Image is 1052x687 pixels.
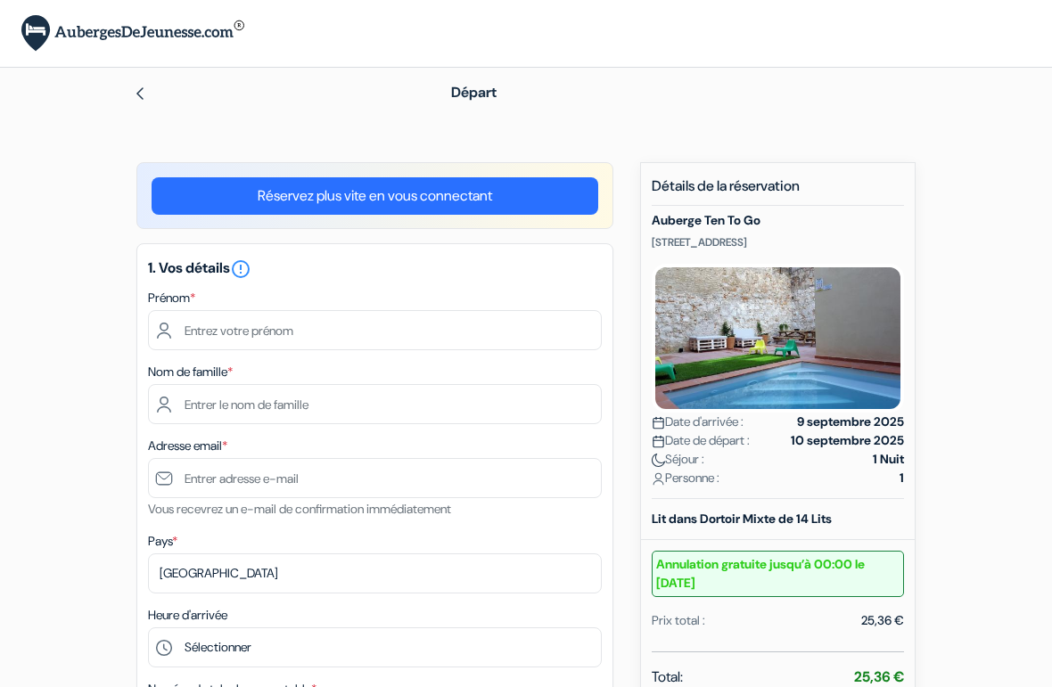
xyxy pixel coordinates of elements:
[854,667,904,686] strong: 25,36 €
[652,450,704,469] span: Séjour :
[148,532,177,551] label: Pays
[152,177,598,215] a: Réservez plus vite en vous connectant
[230,258,251,277] a: error_outline
[148,437,227,455] label: Adresse email
[652,435,665,448] img: calendar.svg
[148,363,233,381] label: Nom de famille
[652,213,904,228] h5: Auberge Ten To Go
[451,83,497,102] span: Départ
[652,431,750,450] span: Date de départ :
[652,551,904,597] small: Annulation gratuite jusqu’à 00:00 le [DATE]
[900,469,904,487] strong: 1
[652,177,904,206] h5: Détails de la réservation
[652,511,832,527] b: Lit dans Dortoir Mixte de 14 Lits
[797,413,904,431] strong: 9 septembre 2025
[791,431,904,450] strong: 10 septembre 2025
[148,289,195,307] label: Prénom
[652,454,665,467] img: moon.svg
[148,258,602,280] h5: 1. Vos détails
[148,501,451,517] small: Vous recevrez un e-mail de confirmation immédiatement
[652,416,665,429] img: calendar.svg
[148,384,602,424] input: Entrer le nom de famille
[652,235,904,249] p: [STREET_ADDRESS]
[148,310,602,350] input: Entrez votre prénom
[148,606,227,625] label: Heure d'arrivée
[148,458,602,498] input: Entrer adresse e-mail
[873,450,904,469] strong: 1 Nuit
[652,469,719,487] span: Personne :
[230,258,251,280] i: error_outline
[133,86,147,101] img: left_arrow.svg
[652,413,744,431] span: Date d'arrivée :
[861,611,904,630] div: 25,36 €
[21,15,244,52] img: AubergesDeJeunesse.com
[652,472,665,486] img: user_icon.svg
[652,611,705,630] div: Prix total :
